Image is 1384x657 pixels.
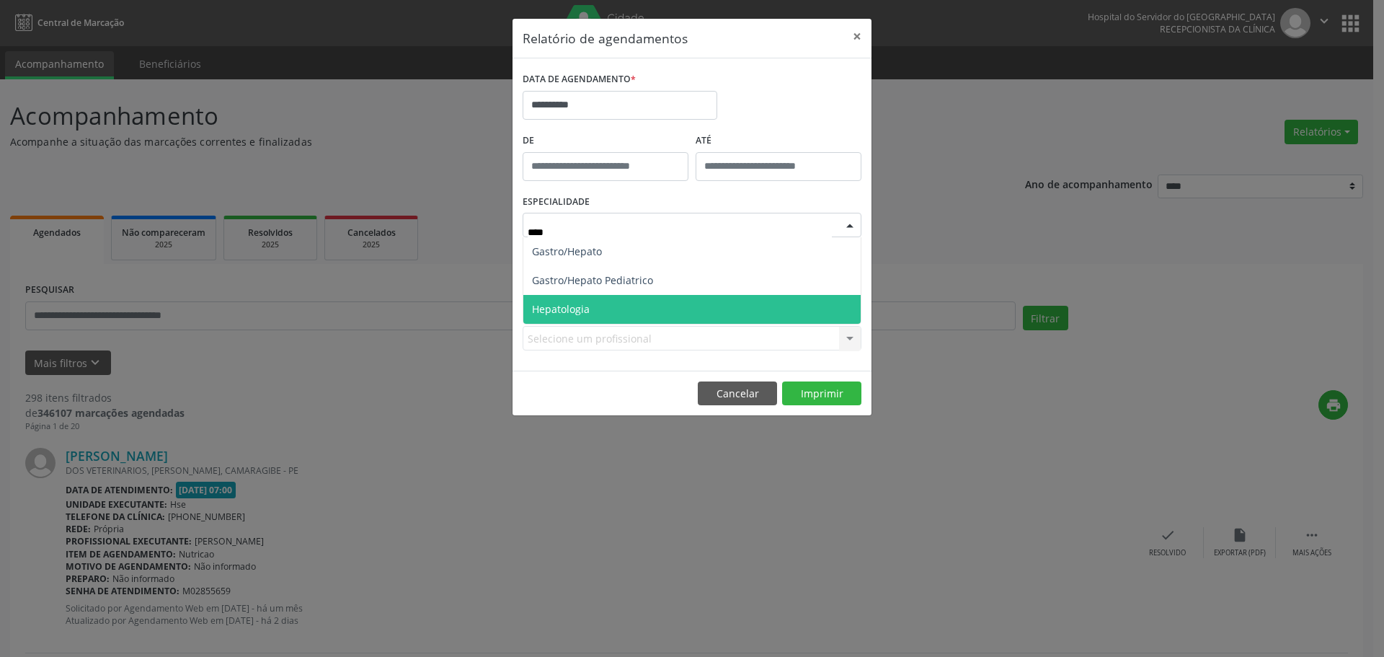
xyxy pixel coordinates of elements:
[523,130,688,152] label: De
[696,130,861,152] label: ATÉ
[532,302,590,316] span: Hepatologia
[698,382,777,406] button: Cancelar
[782,382,861,406] button: Imprimir
[523,29,688,48] h5: Relatório de agendamentos
[523,191,590,213] label: ESPECIALIDADE
[532,244,602,258] span: Gastro/Hepato
[843,19,871,54] button: Close
[532,273,653,287] span: Gastro/Hepato Pediatrico
[523,69,636,91] label: DATA DE AGENDAMENTO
